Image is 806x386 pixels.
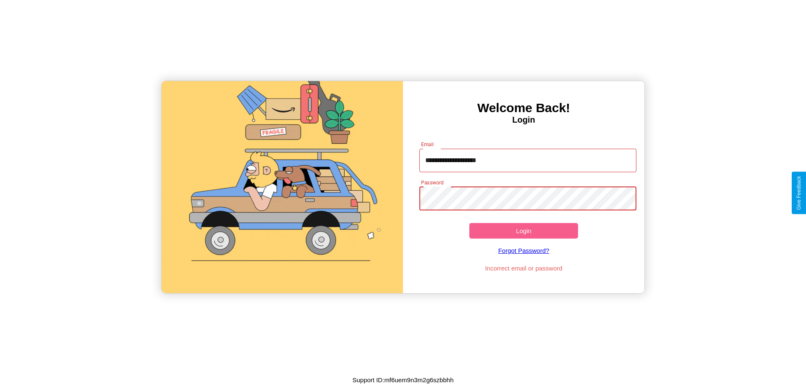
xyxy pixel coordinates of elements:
[469,223,578,239] button: Login
[353,374,454,386] p: Support ID: mf6uem9n3m2g6szbbhh
[421,141,434,148] label: Email
[403,101,644,115] h3: Welcome Back!
[421,179,443,186] label: Password
[796,176,802,210] div: Give Feedback
[162,81,403,293] img: gif
[415,263,633,274] p: Incorrect email or password
[403,115,644,125] h4: Login
[415,239,633,263] a: Forgot Password?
